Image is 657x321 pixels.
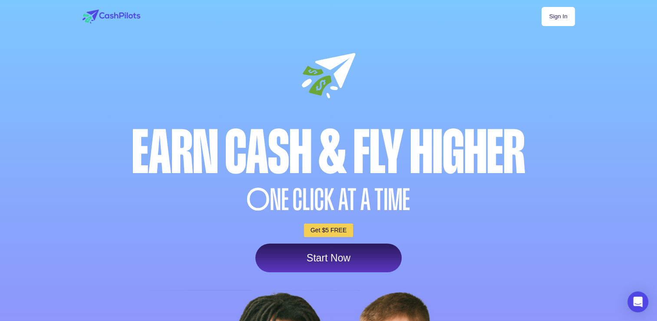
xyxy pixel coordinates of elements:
[627,291,648,312] div: Open Intercom Messenger
[80,122,577,183] div: Earn Cash & Fly higher
[541,7,574,26] a: Sign In
[304,224,353,237] a: Get $5 FREE
[247,185,270,215] span: O
[80,185,577,215] div: NE CLICK AT A TIME
[83,10,140,23] img: logo
[255,244,402,272] a: Start Now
